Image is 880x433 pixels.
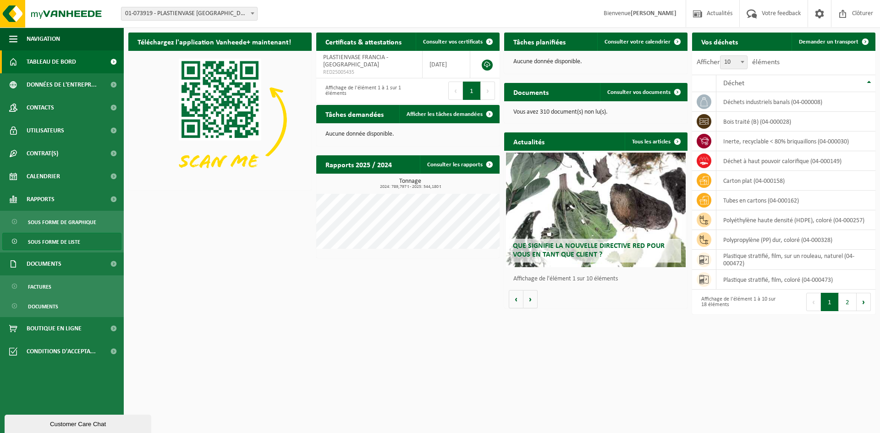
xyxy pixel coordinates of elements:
p: Vous avez 310 document(s) non lu(s). [513,109,678,115]
a: Consulter les rapports [420,155,499,174]
img: Download de VHEPlus App [128,51,312,188]
a: Consulter votre calendrier [597,33,687,51]
td: déchets industriels banals (04-000008) [716,92,875,112]
h3: Tonnage [321,178,500,189]
button: Previous [448,82,463,100]
button: Next [857,293,871,311]
span: Déchet [723,80,744,87]
button: Volgende [523,290,538,308]
button: Previous [806,293,821,311]
h2: Actualités [504,132,554,150]
a: Tous les articles [625,132,687,151]
p: Aucune donnée disponible. [513,59,678,65]
span: Consulter vos certificats [423,39,483,45]
button: 1 [463,82,481,100]
a: Consulter vos documents [600,83,687,101]
a: Afficher les tâches demandées [399,105,499,123]
label: Afficher éléments [697,59,780,66]
h2: Téléchargez l'application Vanheede+ maintenant! [128,33,300,50]
a: Demander un transport [792,33,874,51]
span: PLASTIENVASE FRANCIA - [GEOGRAPHIC_DATA] [323,54,388,68]
span: Consulter votre calendrier [605,39,671,45]
span: Conditions d'accepta... [27,340,96,363]
td: déchet à haut pouvoir calorifique (04-000149) [716,151,875,171]
h2: Certificats & attestations [316,33,411,50]
span: 2024: 789,797 t - 2025: 544,180 t [321,185,500,189]
td: polyéthylène haute densité (HDPE), coloré (04-000257) [716,210,875,230]
a: Sous forme de graphique [2,213,121,230]
span: Sous forme de liste [28,233,80,251]
span: Rapports [27,188,55,211]
span: Documents [27,252,61,275]
iframe: chat widget [5,413,153,433]
button: Vorige [509,290,523,308]
span: Boutique en ligne [27,317,82,340]
h2: Vos déchets [692,33,747,50]
span: Demander un transport [799,39,858,45]
span: Sous forme de graphique [28,214,96,231]
span: 10 [720,55,748,69]
span: RED25005435 [323,69,415,76]
a: Sous forme de liste [2,233,121,250]
div: Affichage de l'élément 1 à 1 sur 1 éléments [321,81,403,101]
td: carton plat (04-000158) [716,171,875,191]
td: bois traité (B) (04-000028) [716,112,875,132]
span: Contrat(s) [27,142,58,165]
a: Consulter vos certificats [416,33,499,51]
div: Affichage de l'élément 1 à 10 sur 18 éléments [697,292,779,312]
a: Que signifie la nouvelle directive RED pour vous en tant que client ? [506,153,686,267]
td: tubes en cartons (04-000162) [716,191,875,210]
span: Consulter vos documents [607,89,671,95]
h2: Tâches demandées [316,105,393,123]
span: Tableau de bord [27,50,76,73]
h2: Documents [504,83,558,101]
span: Navigation [27,27,60,50]
span: Calendrier [27,165,60,188]
strong: [PERSON_NAME] [631,10,676,17]
td: plastique stratifié, film, coloré (04-000473) [716,270,875,290]
td: inerte, recyclable < 80% briquaillons (04-000030) [716,132,875,151]
p: Aucune donnée disponible. [325,131,490,137]
button: 2 [839,293,857,311]
td: plastique stratifié, film, sur un rouleau, naturel (04-000472) [716,250,875,270]
h2: Rapports 2025 / 2024 [316,155,401,173]
span: 01-073919 - PLASTIENVASE FRANCIA - ARRAS [121,7,257,20]
span: 10 [720,56,747,69]
span: Que signifie la nouvelle directive RED pour vous en tant que client ? [513,242,665,258]
span: Données de l'entrepr... [27,73,97,96]
p: Affichage de l'élément 1 sur 10 éléments [513,276,683,282]
span: Afficher les tâches demandées [407,111,483,117]
td: [DATE] [423,51,470,78]
td: polypropylène (PP) dur, coloré (04-000328) [716,230,875,250]
a: Documents [2,297,121,315]
h2: Tâches planifiées [504,33,575,50]
span: Documents [28,298,58,315]
span: Contacts [27,96,54,119]
button: Next [481,82,495,100]
button: 1 [821,293,839,311]
span: Utilisateurs [27,119,64,142]
a: Factures [2,278,121,295]
span: Factures [28,278,51,296]
span: 01-073919 - PLASTIENVASE FRANCIA - ARRAS [121,7,258,21]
